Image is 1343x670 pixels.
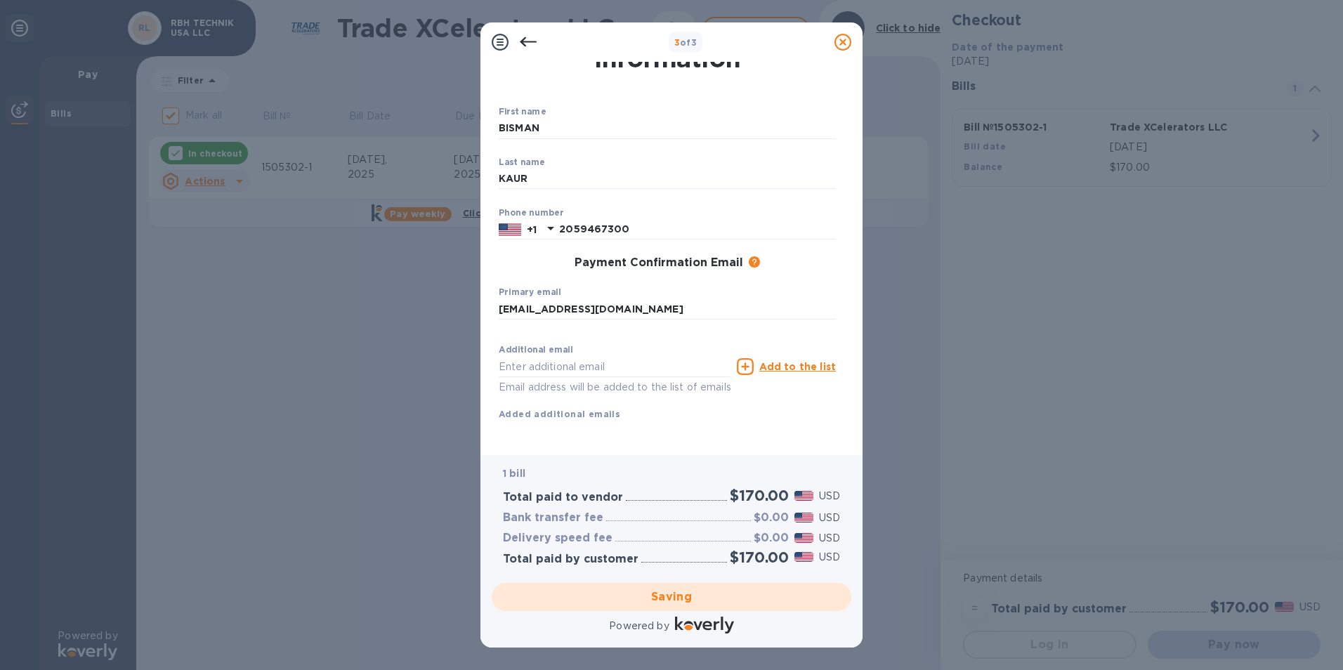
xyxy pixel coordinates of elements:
img: Logo [675,617,734,633]
h3: Payment Confirmation Email [575,256,743,270]
b: of 3 [674,37,697,48]
img: USD [794,491,813,501]
h3: Bank transfer fee [503,511,603,525]
h3: Total paid to vendor [503,491,623,504]
input: Enter additional email [499,356,731,377]
h2: $170.00 [730,487,789,504]
h3: $0.00 [754,532,789,545]
input: Enter your primary email [499,298,836,320]
input: Enter your last name [499,169,836,190]
label: Phone number [499,209,563,217]
span: 3 [674,37,680,48]
img: USD [794,552,813,562]
h3: Total paid by customer [503,553,638,566]
h3: $0.00 [754,511,789,525]
img: US [499,222,521,237]
label: Last name [499,158,545,166]
input: Enter your phone number [559,219,836,240]
p: Email address will be added to the list of emails [499,379,731,395]
label: Additional email [499,346,573,355]
h3: Delivery speed fee [503,532,612,545]
img: USD [794,533,813,543]
h1: Payment Contact Information [499,14,836,73]
b: 1 bill [503,468,525,479]
p: USD [819,531,840,546]
label: Primary email [499,289,561,297]
input: Enter your first name [499,118,836,139]
h2: $170.00 [730,549,789,566]
u: Add to the list [759,361,836,372]
label: First name [499,108,546,117]
p: USD [819,550,840,565]
p: USD [819,489,840,504]
p: USD [819,511,840,525]
b: Added additional emails [499,409,620,419]
p: Powered by [609,619,669,633]
p: +1 [527,223,537,237]
img: USD [794,513,813,523]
